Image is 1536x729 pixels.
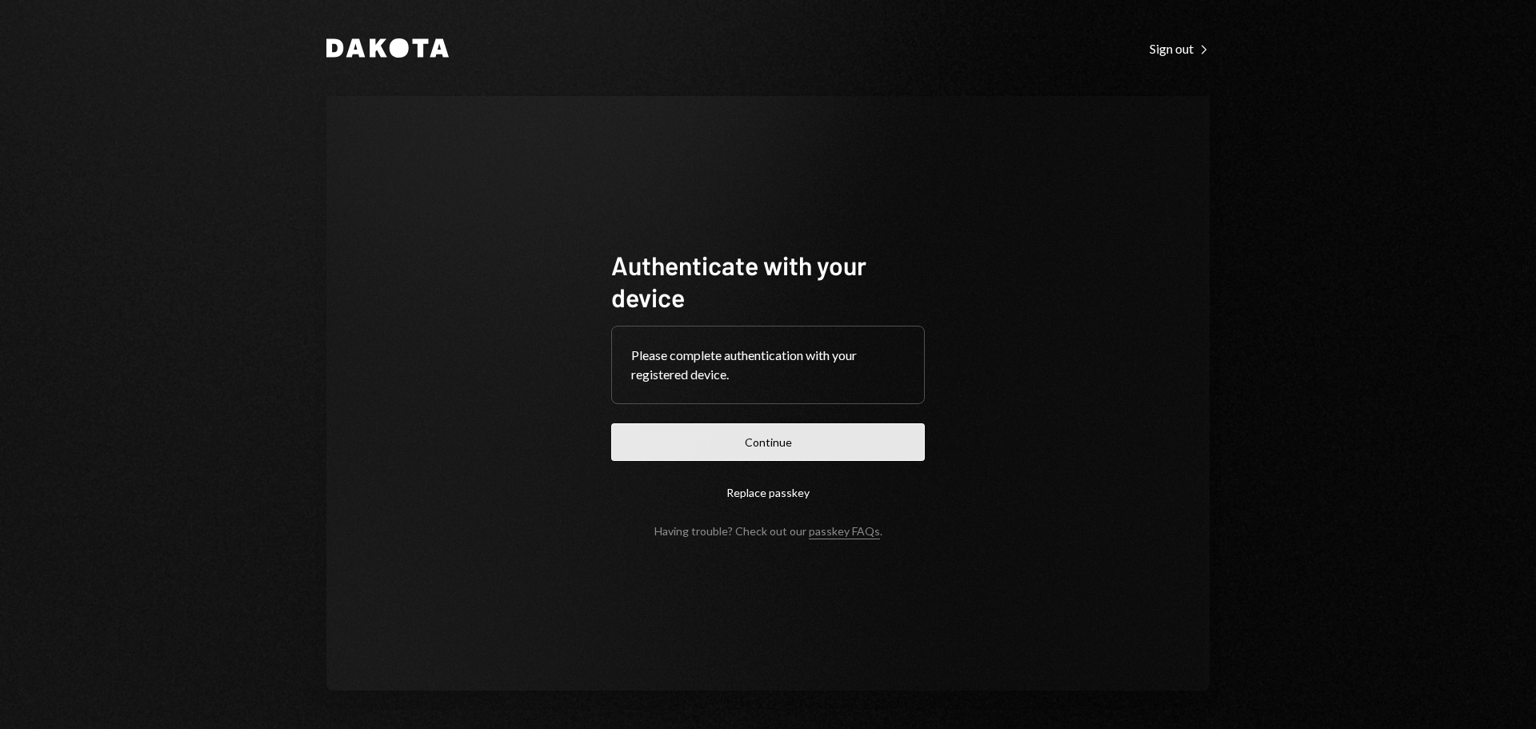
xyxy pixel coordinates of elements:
[611,423,925,461] button: Continue
[809,524,880,539] a: passkey FAQs
[631,346,905,384] div: Please complete authentication with your registered device.
[1150,41,1210,57] div: Sign out
[611,249,925,313] h1: Authenticate with your device
[654,524,882,538] div: Having trouble? Check out our .
[611,474,925,511] button: Replace passkey
[1150,39,1210,57] a: Sign out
